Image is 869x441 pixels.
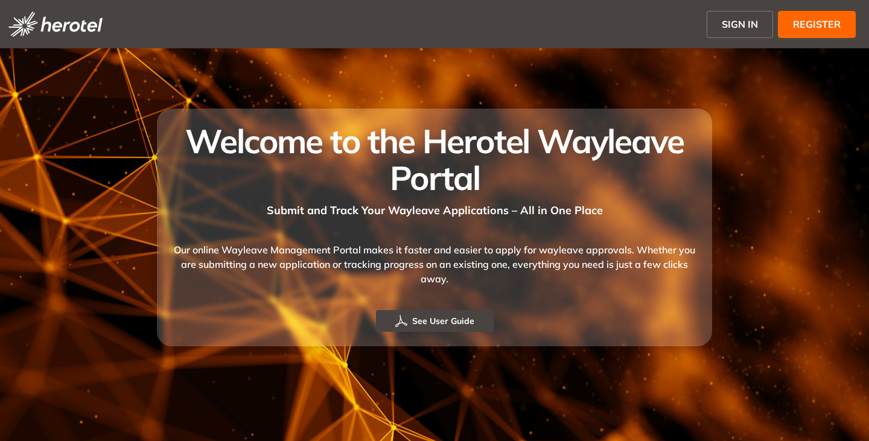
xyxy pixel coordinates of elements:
button: See User Guide [376,310,494,332]
span: Welcome to the Herotel Wayleave Portal [185,120,683,198]
div: Submit and Track Your Wayleave Applications – All in One Place [171,196,698,218]
div: Our online Wayleave Management Portal makes it faster and easier to apply for wayleave approvals.... [171,218,698,310]
span: See User Guide [412,314,474,328]
button: SIGN IN [707,11,773,38]
span: SIGN IN [722,17,758,31]
img: logo [8,11,103,37]
span: REGISTER [793,17,841,31]
button: REGISTER [778,11,856,38]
